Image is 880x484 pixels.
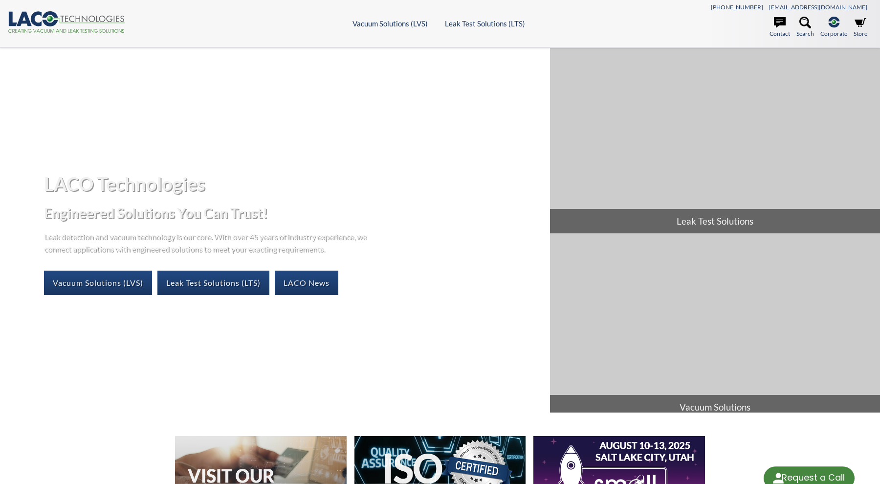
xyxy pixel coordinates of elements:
[44,204,542,222] h2: Engineered Solutions You Can Trust!
[44,230,372,255] p: Leak detection and vacuum technology is our core. With over 45 years of industry experience, we c...
[854,17,867,38] a: Store
[769,3,867,11] a: [EMAIL_ADDRESS][DOMAIN_NAME]
[275,271,338,295] a: LACO News
[550,48,880,233] a: Leak Test Solutions
[157,271,269,295] a: Leak Test Solutions (LTS)
[820,29,847,38] span: Corporate
[796,17,814,38] a: Search
[550,395,880,419] span: Vacuum Solutions
[44,271,152,295] a: Vacuum Solutions (LVS)
[44,172,542,196] h1: LACO Technologies
[550,209,880,233] span: Leak Test Solutions
[352,19,428,28] a: Vacuum Solutions (LVS)
[445,19,525,28] a: Leak Test Solutions (LTS)
[550,234,880,419] a: Vacuum Solutions
[711,3,763,11] a: [PHONE_NUMBER]
[770,17,790,38] a: Contact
